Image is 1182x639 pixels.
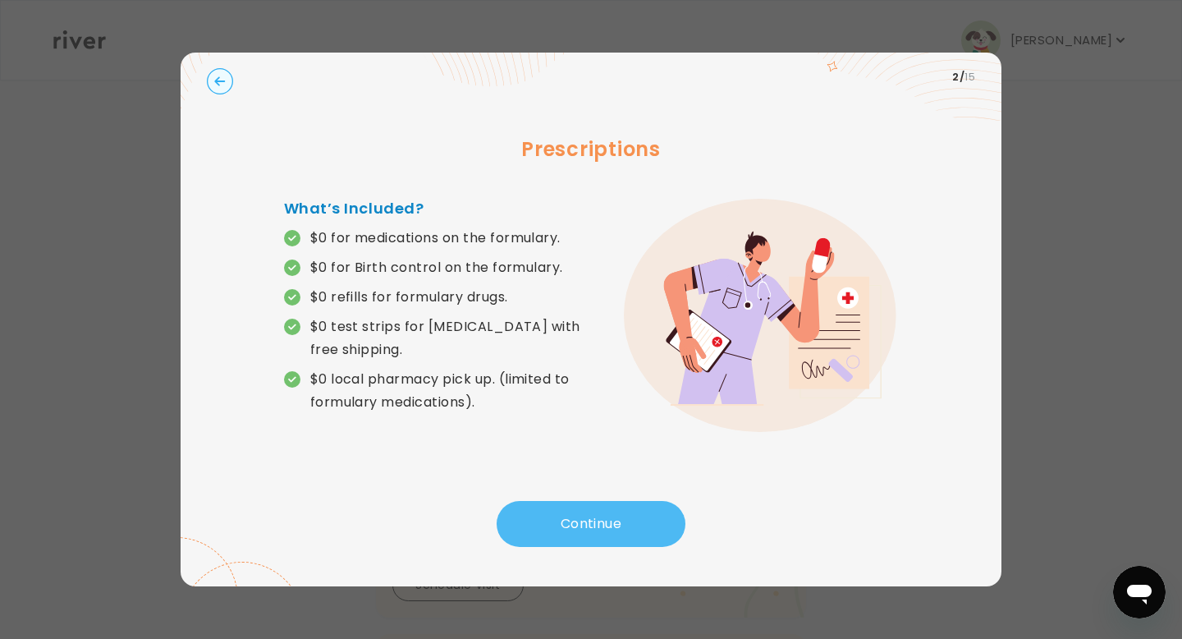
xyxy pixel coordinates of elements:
[624,199,898,432] img: error graphic
[310,286,508,309] p: $0 refills for formulary drugs.
[497,501,685,547] button: Continue
[310,368,591,414] p: $0 local pharmacy pick up. (limited to formulary medications).
[310,227,561,250] p: $0 for medications on the formulary.
[207,135,975,164] h3: Prescriptions
[310,256,563,279] p: $0 for Birth control on the formulary.
[284,197,591,220] h4: What’s Included?
[1113,566,1166,618] iframe: Button to launch messaging window
[310,315,591,361] p: $0 test strips for [MEDICAL_DATA] with free shipping.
